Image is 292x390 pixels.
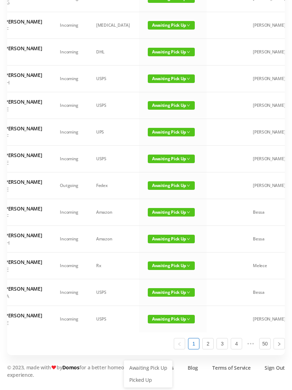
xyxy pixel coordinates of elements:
td: Incoming [51,226,87,253]
i: icon: down [187,210,190,214]
h6: [PERSON_NAME] [3,125,42,132]
td: USPS [87,146,139,172]
p: 7E [3,266,42,273]
td: Incoming [51,39,87,66]
span: Awaiting Pick Up [148,208,195,217]
span: Awaiting Pick Up [148,261,195,270]
span: ••• [245,338,256,349]
i: icon: left [177,342,182,346]
h6: [PERSON_NAME] [3,151,42,159]
i: icon: down [187,157,190,161]
a: Awaiting Pick Up [125,362,171,374]
h6: [PERSON_NAME] [3,45,42,52]
p: 4E [3,159,42,166]
h6: [PERSON_NAME] [3,312,42,319]
td: Fedex [87,172,139,199]
td: USPS [87,92,139,119]
a: Sign Out [265,364,285,371]
li: 3 [217,338,228,349]
a: 2 [203,338,213,349]
a: 1 [188,338,199,349]
p: 7E [3,319,42,327]
td: DHL [87,39,139,66]
i: icon: right [277,342,281,346]
p: 3A [3,292,42,300]
td: Incoming [51,146,87,172]
a: Picked Up [125,374,171,386]
h6: [PERSON_NAME] [3,285,42,292]
span: Awaiting Pick Up [148,128,195,136]
span: Awaiting Pick Up [148,74,195,83]
td: Incoming [51,66,87,92]
td: [MEDICAL_DATA] [87,12,139,39]
span: Awaiting Pick Up [148,155,195,163]
td: USPS [87,306,139,332]
li: Previous Page [174,338,185,349]
td: USPS [87,279,139,306]
i: icon: down [187,291,190,294]
i: icon: down [187,264,190,267]
a: Domos [157,364,174,371]
td: Incoming [51,253,87,279]
p: 3J [3,52,42,59]
a: 3 [217,338,228,349]
p: 2H [3,79,42,86]
i: icon: down [187,104,190,107]
td: Incoming [51,119,87,146]
td: Amazon [87,199,139,226]
i: icon: down [187,130,190,134]
p: © 2023, made with by for a better homeownership experience. [7,364,150,379]
i: icon: down [187,77,190,80]
td: Incoming [51,199,87,226]
a: Blog [188,364,198,371]
p: 4F [3,132,42,140]
a: Domos [62,364,79,371]
p: 4E [3,186,42,193]
i: icon: down [187,317,190,321]
a: 4 [231,338,242,349]
li: Next 5 Pages [245,338,256,349]
p: 1H [3,239,42,246]
span: Awaiting Pick Up [148,101,195,110]
h6: [PERSON_NAME] [3,98,42,105]
i: icon: down [187,184,190,187]
i: icon: down [187,24,190,27]
td: Rx [87,253,139,279]
i: icon: down [187,237,190,241]
span: Awaiting Pick Up [148,315,195,323]
span: Awaiting Pick Up [148,181,195,190]
td: Incoming [51,92,87,119]
td: Incoming [51,306,87,332]
li: Next Page [273,338,285,349]
td: Incoming [51,279,87,306]
p: 4F [3,212,42,220]
h6: [PERSON_NAME] [3,71,42,79]
h6: [PERSON_NAME] [3,205,42,212]
td: Amazon [87,226,139,253]
td: UPS [87,119,139,146]
td: USPS [87,66,139,92]
i: icon: down [187,50,190,54]
h6: [PERSON_NAME] [3,232,42,239]
td: Incoming [51,12,87,39]
span: Awaiting Pick Up [148,288,195,297]
td: Outgoing [51,172,87,199]
span: Awaiting Pick Up [148,48,195,56]
a: Terms of Service [212,364,250,371]
p: 2F [3,25,42,33]
h6: [PERSON_NAME] [3,258,42,266]
a: 50 [260,338,270,349]
h6: [PERSON_NAME] [3,178,42,186]
h6: [PERSON_NAME] [3,18,42,25]
p: 2E [3,105,42,113]
span: Awaiting Pick Up [148,21,195,30]
span: Awaiting Pick Up [148,235,195,243]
